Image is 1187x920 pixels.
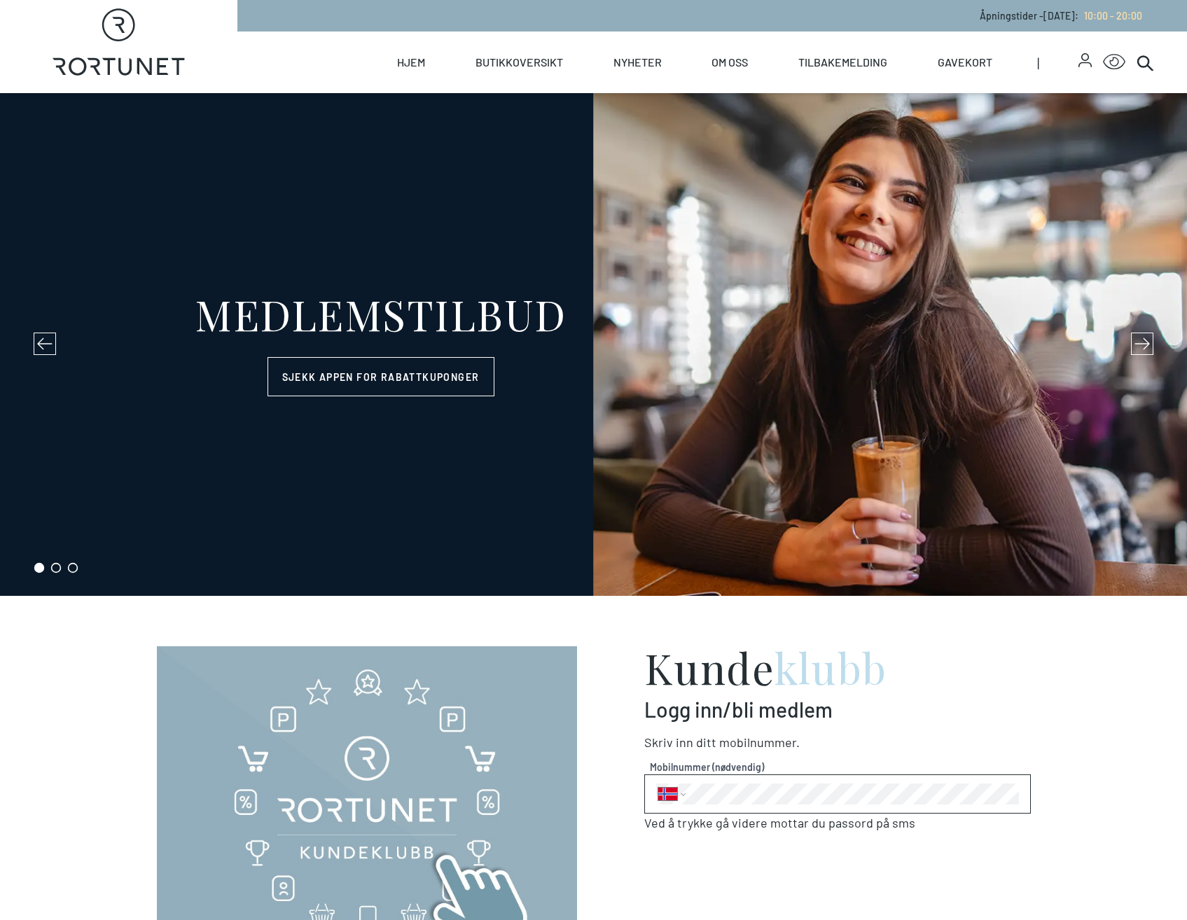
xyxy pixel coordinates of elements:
p: Åpningstider - [DATE] : [980,8,1142,23]
a: Hjem [397,32,425,93]
a: Nyheter [613,32,662,93]
a: Om oss [711,32,748,93]
a: Gavekort [938,32,992,93]
button: Open Accessibility Menu [1103,51,1125,74]
span: | [1037,32,1078,93]
span: klubb [775,639,887,695]
a: 10:00 - 20:00 [1078,10,1142,22]
span: Mobilnummer . [719,734,800,750]
a: Tilbakemelding [798,32,887,93]
iframe: reCAPTCHA [644,855,857,909]
p: Logg inn/bli medlem [644,697,1031,722]
p: Skriv inn ditt [644,733,1031,752]
h2: Kunde [644,646,1031,688]
div: MEDLEMSTILBUD [195,293,567,335]
span: 10:00 - 20:00 [1084,10,1142,22]
a: Sjekk appen for rabattkuponger [268,357,494,396]
span: Mobilnummer (nødvendig) [650,760,1025,774]
p: Ved å trykke gå videre mottar du passord på sms [644,814,1031,832]
a: Butikkoversikt [476,32,563,93]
